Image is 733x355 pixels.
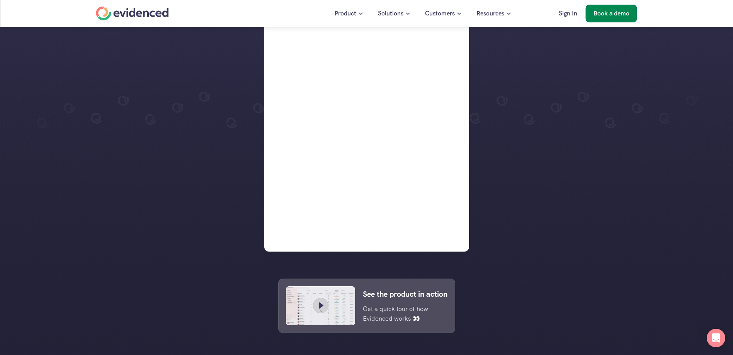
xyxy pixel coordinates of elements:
[526,8,544,19] p: Pricing
[335,8,356,19] p: Product
[594,8,629,19] p: Book a demo
[363,304,436,324] p: Get a quick tour of how Evidenced works 👀
[520,5,550,22] a: Pricing
[586,5,637,22] a: Book a demo
[559,8,577,19] p: Sign In
[278,279,455,333] a: See the product in actionGet a quick tour of how Evidenced works 👀
[378,8,403,19] p: Solutions
[425,8,455,19] p: Customers
[363,288,447,300] p: See the product in action
[707,329,725,347] div: Open Intercom Messenger
[553,5,583,22] a: Sign In
[476,8,504,19] p: Resources
[96,7,169,20] a: Home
